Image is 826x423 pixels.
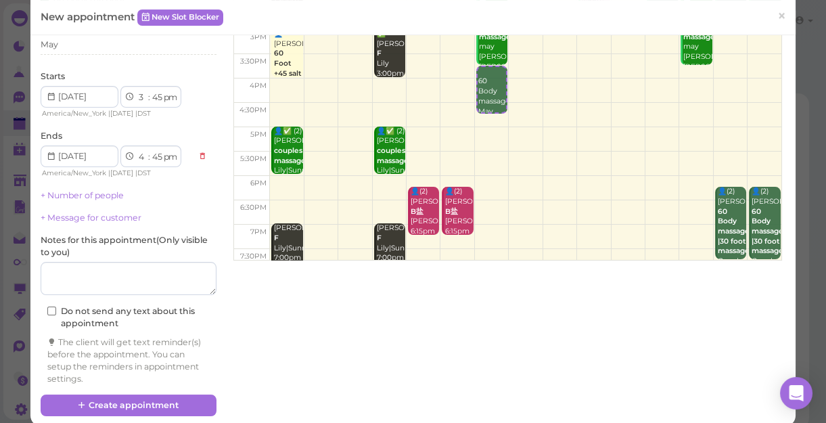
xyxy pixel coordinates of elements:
span: 6pm [250,179,267,187]
div: Open Intercom Messenger [780,377,812,409]
span: 7:30pm [240,252,267,261]
div: 👤(2) [PERSON_NAME] Coco|[PERSON_NAME] 6:15pm - 7:45pm [751,187,781,306]
span: 7pm [250,227,267,236]
span: 5pm [250,130,267,139]
div: | | [41,108,191,120]
button: Create appointment [41,395,216,416]
div: 👤✅ (2) [PERSON_NAME] Lily|Sunny 5:00pm - 6:00pm [376,127,405,206]
span: [DATE] [110,109,133,118]
b: couples massage|30Facial [479,22,543,41]
div: 👤[PERSON_NAME] Sunny 3:00pm - 4:00pm [273,29,302,118]
span: DST [137,169,151,177]
a: + Number of people [41,190,124,200]
b: B盐 [411,207,423,216]
span: 6:30pm [240,203,267,212]
b: couples massage [274,146,306,165]
label: Ends [41,130,62,142]
input: Do not send any text about this appointment [47,307,56,315]
div: ✅ [PERSON_NAME] Lily 3:00pm - 4:00pm [376,29,405,99]
b: F [274,233,279,242]
span: 5:30pm [240,154,267,163]
b: 60 Body massage |30 foot massage [752,207,783,256]
b: F [377,49,382,58]
b: B盐 [444,207,457,216]
b: couples massage [377,146,409,165]
label: Notes for this appointment ( Only visible to you ) [41,234,216,259]
span: [DATE] [110,169,133,177]
span: DST [137,109,151,118]
b: F [377,233,382,242]
div: 👤(2) [PERSON_NAME] Coco|[PERSON_NAME] 6:15pm - 7:45pm [717,187,746,306]
b: 60 Body massage |30 foot massage [718,207,750,256]
label: Do not send any text about this appointment [47,305,210,330]
div: | | [41,167,191,179]
label: Starts [41,70,65,83]
b: 60 Foot +45 salt [274,49,301,77]
div: [PERSON_NAME] Lily|Sunny 7:00pm - 8:00pm [376,223,405,283]
span: 4pm [250,81,267,90]
b: couples massage|30Facial [683,22,747,41]
span: 3:30pm [240,57,267,66]
a: New Slot Blocker [137,9,223,26]
span: 3pm [250,32,267,41]
span: New appointment [41,10,137,23]
div: 👤(2) [PERSON_NAME] [PERSON_NAME]|Lulu 6:15pm - 7:15pm [410,187,439,257]
span: America/New_York [42,169,106,177]
span: America/New_York [42,109,106,118]
div: May [41,39,58,51]
div: 👤(2) [PERSON_NAME] [PERSON_NAME]|Lulu 6:15pm - 7:15pm [444,187,473,257]
div: 60 Body massage May 3:45pm - 4:45pm [478,67,506,147]
div: The client will get text reminder(s) before the appointment. You can setup the reminders in appoi... [47,336,210,384]
a: + Message for customer [41,213,141,223]
span: 4:30pm [239,106,267,114]
div: [PERSON_NAME] Lily|Sunny 7:00pm - 8:00pm [273,223,302,283]
div: 👤✅ (2) [PERSON_NAME] Lily|Sunny 5:00pm - 6:00pm [273,127,302,206]
span: × [777,7,786,26]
